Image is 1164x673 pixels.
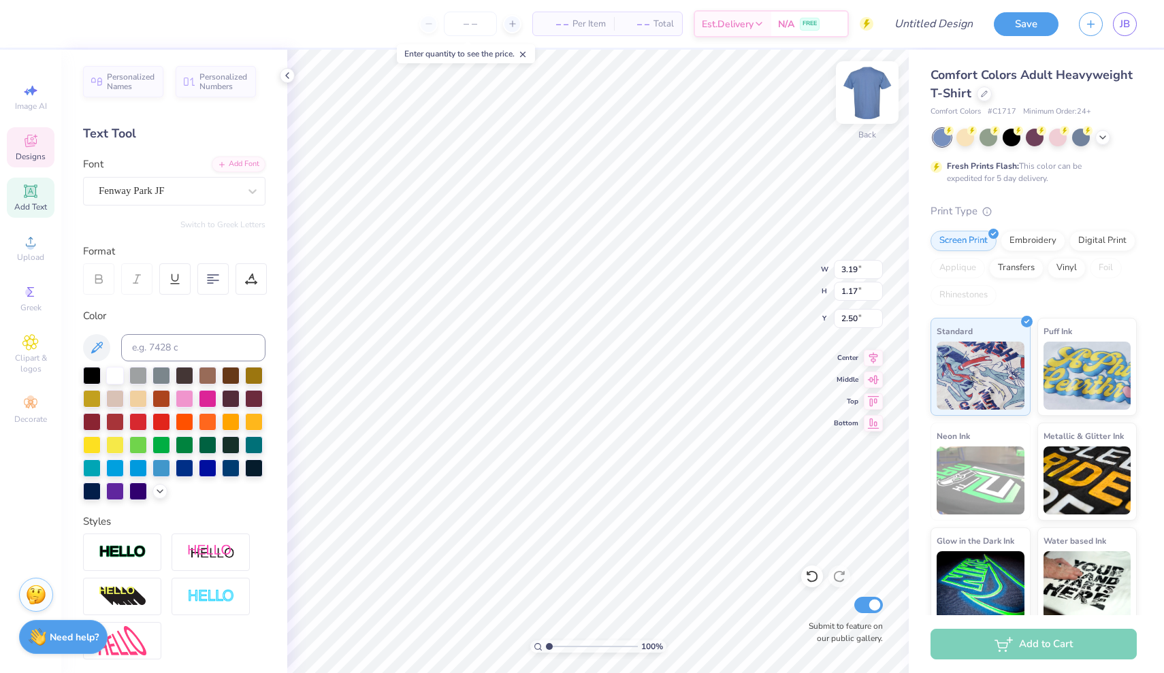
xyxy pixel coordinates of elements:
[1044,551,1131,619] img: Water based Ink
[653,17,674,31] span: Total
[931,67,1133,101] span: Comfort Colors Adult Heavyweight T-Shirt
[1023,106,1091,118] span: Minimum Order: 24 +
[622,17,649,31] span: – –
[937,534,1014,548] span: Glow in the Dark Ink
[1044,534,1106,548] span: Water based Ink
[121,334,265,361] input: e.g. 7428 c
[14,201,47,212] span: Add Text
[937,429,970,443] span: Neon Ink
[1048,258,1086,278] div: Vinyl
[16,151,46,162] span: Designs
[14,414,47,425] span: Decorate
[937,342,1024,410] img: Standard
[180,219,265,230] button: Switch to Greek Letters
[947,161,1019,171] strong: Fresh Prints Flash:
[801,620,883,644] label: Submit to feature on our public gallery.
[7,352,54,374] span: Clipart & logos
[199,72,248,91] span: Personalized Numbers
[931,231,997,251] div: Screen Print
[444,12,497,36] input: – –
[83,244,267,259] div: Format
[834,397,858,406] span: Top
[187,544,235,561] img: Shadow
[989,258,1044,278] div: Transfers
[834,375,858,384] span: Middle
[397,44,535,63] div: Enter quantity to see the price.
[778,17,794,31] span: N/A
[834,418,858,428] span: Bottom
[17,252,44,263] span: Upload
[99,626,146,655] img: Free Distort
[931,203,1137,219] div: Print Type
[1044,429,1124,443] span: Metallic & Glitter Ink
[937,324,973,338] span: Standard
[212,157,265,172] div: Add Font
[99,544,146,560] img: Stroke
[947,160,1114,184] div: This color can be expedited for 5 day delivery.
[931,285,997,306] div: Rhinestones
[988,106,1016,118] span: # C1717
[937,446,1024,514] img: Neon Ink
[1090,258,1122,278] div: Foil
[803,19,817,29] span: FREE
[702,17,754,31] span: Est. Delivery
[1044,324,1072,338] span: Puff Ink
[1044,342,1131,410] img: Puff Ink
[99,586,146,608] img: 3d Illusion
[107,72,155,91] span: Personalized Names
[83,514,265,529] div: Styles
[931,106,981,118] span: Comfort Colors
[1001,231,1065,251] div: Embroidery
[858,129,876,141] div: Back
[937,551,1024,619] img: Glow in the Dark Ink
[15,101,47,112] span: Image AI
[83,308,265,324] div: Color
[641,640,663,653] span: 100 %
[1069,231,1135,251] div: Digital Print
[20,302,42,313] span: Greek
[572,17,606,31] span: Per Item
[50,631,99,644] strong: Need help?
[83,157,103,172] label: Font
[541,17,568,31] span: – –
[884,10,984,37] input: Untitled Design
[840,65,894,120] img: Back
[187,589,235,604] img: Negative Space
[1113,12,1137,36] a: JB
[83,125,265,143] div: Text Tool
[1044,446,1131,514] img: Metallic & Glitter Ink
[994,12,1058,36] button: Save
[931,258,985,278] div: Applique
[1120,16,1130,32] span: JB
[834,353,858,363] span: Center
